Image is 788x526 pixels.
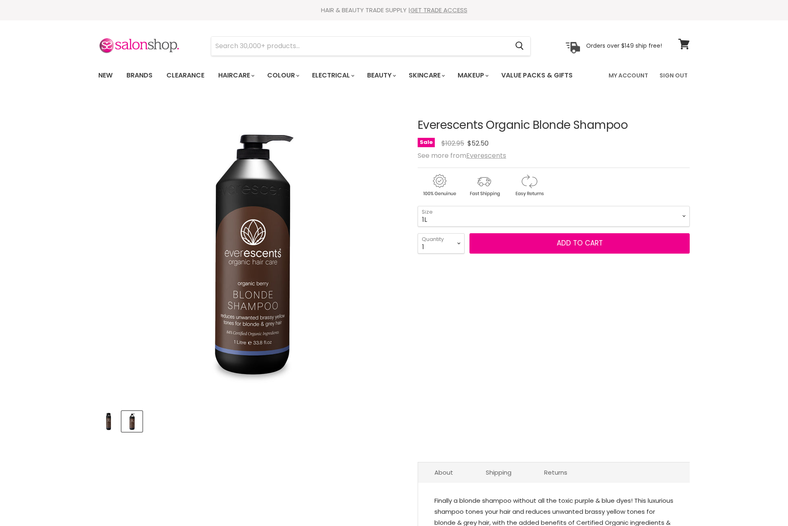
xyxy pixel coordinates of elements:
[507,173,551,198] img: returns.gif
[463,173,506,198] img: shipping.gif
[92,64,591,87] ul: Main menu
[452,67,494,84] a: Makeup
[212,67,259,84] a: Haircare
[211,36,531,56] form: Product
[418,462,469,482] a: About
[306,67,359,84] a: Electrical
[108,108,393,393] img: Everescents Organic Blonde Shampoo
[98,411,119,432] button: Everescents Organic Blonde Shampoo
[418,119,690,132] h1: Everescents Organic Blonde Shampoo
[122,412,142,431] img: Everescents Organic Blonde Shampoo
[418,173,461,198] img: genuine.gif
[160,67,210,84] a: Clearance
[655,67,693,84] a: Sign Out
[509,37,530,55] button: Search
[467,139,489,148] span: $52.50
[557,238,603,248] span: Add to cart
[98,99,403,403] div: Everescents Organic Blonde Shampoo image. Click or Scroll to Zoom.
[97,409,404,432] div: Product thumbnails
[586,42,662,49] p: Orders over $149 ship free!
[466,151,506,160] a: Everescents
[120,67,159,84] a: Brands
[418,233,465,254] select: Quantity
[469,462,528,482] a: Shipping
[403,67,450,84] a: Skincare
[92,67,119,84] a: New
[410,6,467,14] a: GET TRADE ACCESS
[604,67,653,84] a: My Account
[88,6,700,14] div: HAIR & BEAUTY TRADE SUPPLY |
[122,411,142,432] button: Everescents Organic Blonde Shampoo
[211,37,509,55] input: Search
[361,67,401,84] a: Beauty
[495,67,579,84] a: Value Packs & Gifts
[441,139,464,148] span: $102.95
[88,64,700,87] nav: Main
[418,138,435,147] span: Sale
[99,412,118,431] img: Everescents Organic Blonde Shampoo
[469,233,690,254] button: Add to cart
[528,462,584,482] a: Returns
[261,67,304,84] a: Colour
[418,151,506,160] span: See more from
